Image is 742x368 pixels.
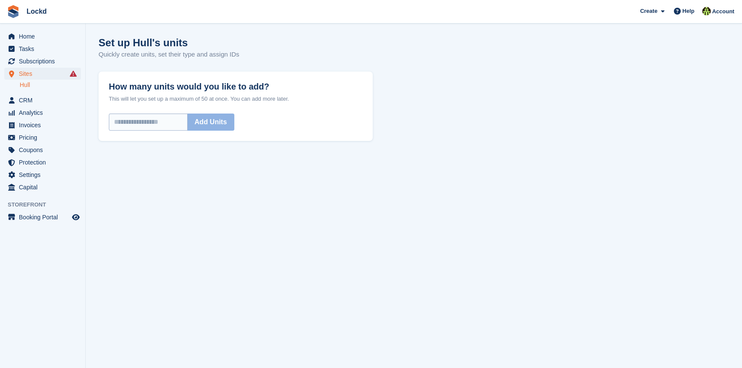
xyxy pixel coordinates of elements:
[19,94,70,106] span: CRM
[19,132,70,144] span: Pricing
[4,132,81,144] a: menu
[4,43,81,55] a: menu
[4,156,81,168] a: menu
[20,81,81,89] a: Hull
[71,212,81,222] a: Preview store
[4,181,81,193] a: menu
[682,7,694,15] span: Help
[19,181,70,193] span: Capital
[99,50,239,60] p: Quickly create units, set their type and assign IDs
[4,144,81,156] a: menu
[99,37,239,48] h1: Set up Hull's units
[702,7,711,15] img: Jamie Budding
[4,30,81,42] a: menu
[19,119,70,131] span: Invoices
[7,5,20,18] img: stora-icon-8386f47178a22dfd0bd8f6a31ec36ba5ce8667c1dd55bd0f319d3a0aa187defe.svg
[109,95,362,103] p: This will let you set up a maximum of 50 at once. You can add more later.
[4,169,81,181] a: menu
[4,55,81,67] a: menu
[19,211,70,223] span: Booking Portal
[109,72,362,92] label: How many units would you like to add?
[19,43,70,55] span: Tasks
[8,200,85,209] span: Storefront
[19,55,70,67] span: Subscriptions
[19,156,70,168] span: Protection
[640,7,657,15] span: Create
[187,114,234,131] button: Add Units
[19,107,70,119] span: Analytics
[4,119,81,131] a: menu
[19,68,70,80] span: Sites
[4,94,81,106] a: menu
[4,211,81,223] a: menu
[4,68,81,80] a: menu
[19,144,70,156] span: Coupons
[19,30,70,42] span: Home
[23,4,50,18] a: Lockd
[712,7,734,16] span: Account
[4,107,81,119] a: menu
[19,169,70,181] span: Settings
[70,70,77,77] i: Smart entry sync failures have occurred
